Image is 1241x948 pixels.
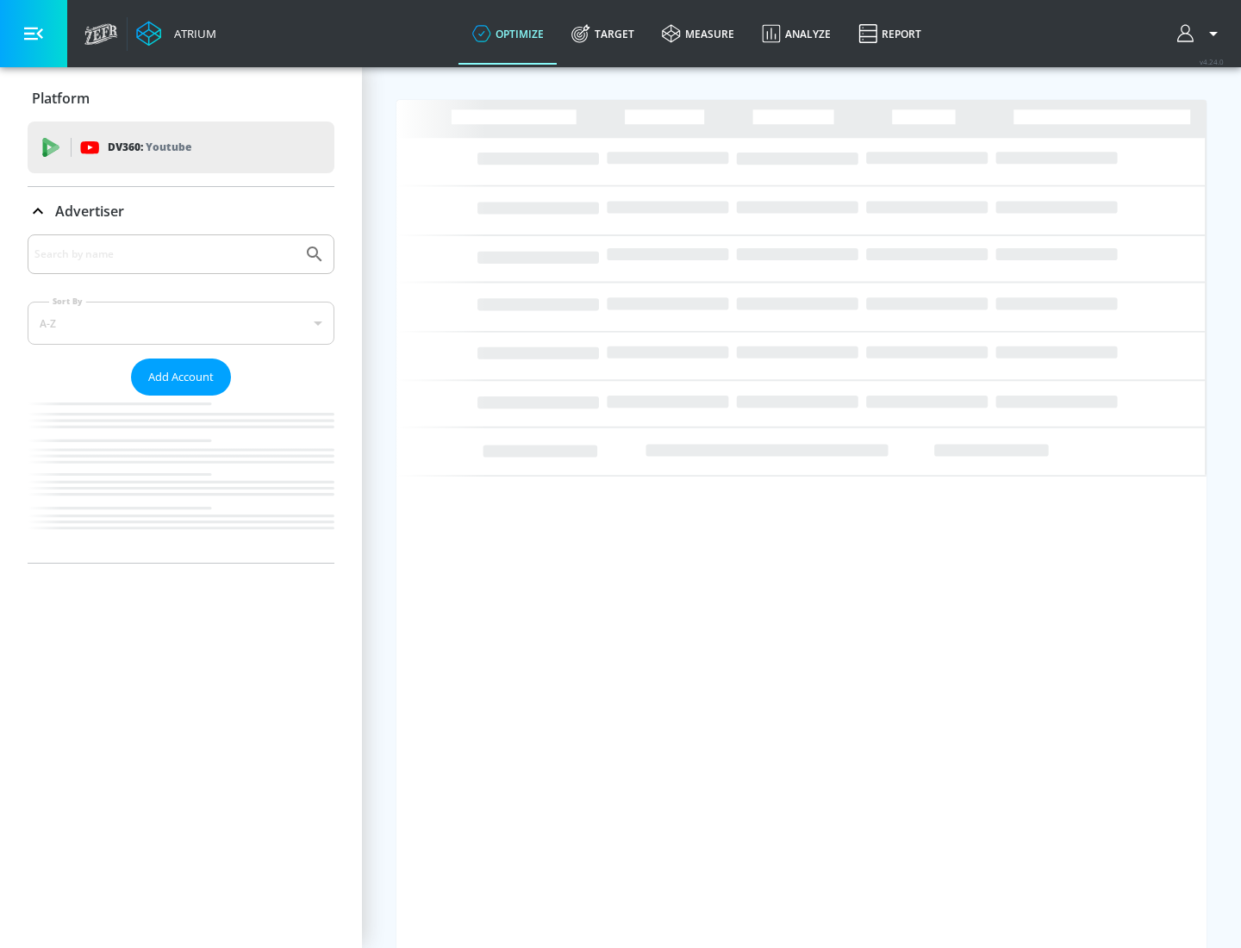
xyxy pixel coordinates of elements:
div: A-Z [28,302,334,345]
p: DV360: [108,138,191,157]
div: Platform [28,74,334,122]
p: Youtube [146,138,191,156]
p: Platform [32,89,90,108]
div: Atrium [167,26,216,41]
div: DV360: Youtube [28,122,334,173]
a: optimize [458,3,558,65]
a: Target [558,3,648,65]
p: Advertiser [55,202,124,221]
a: measure [648,3,748,65]
button: Add Account [131,359,231,396]
nav: list of Advertiser [28,396,334,563]
span: v 4.24.0 [1200,57,1224,66]
a: Report [845,3,935,65]
div: Advertiser [28,187,334,235]
label: Sort By [49,296,86,307]
a: Analyze [748,3,845,65]
input: Search by name [34,243,296,265]
span: Add Account [148,367,214,387]
div: Advertiser [28,234,334,563]
a: Atrium [136,21,216,47]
